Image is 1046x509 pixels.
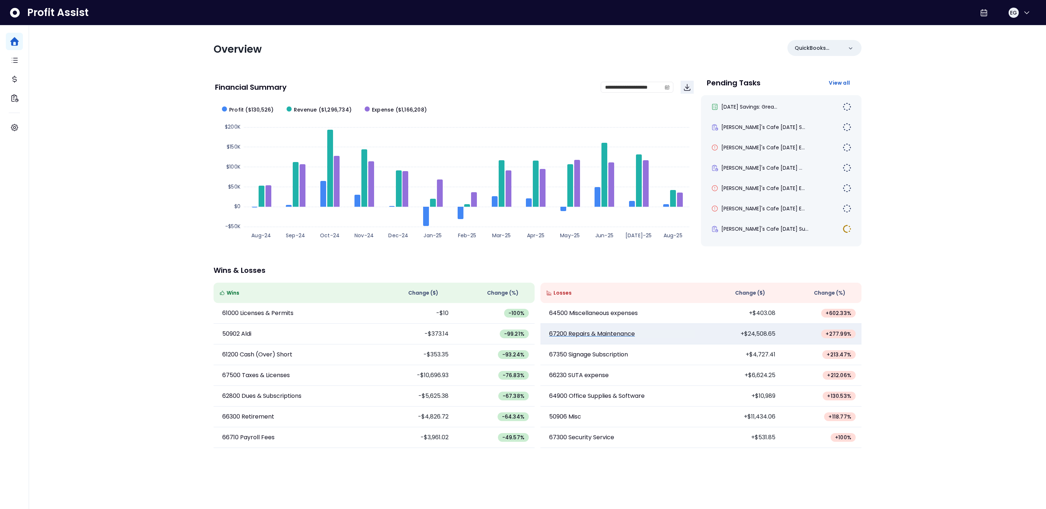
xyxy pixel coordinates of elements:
[229,106,273,114] span: Profit ($130,526)
[503,392,524,400] span: -67.38 %
[843,143,851,152] img: Not yet Started
[735,289,765,297] span: Change ( $ )
[372,106,427,114] span: Expense ($1,166,208)
[228,183,240,190] text: $50K
[721,124,805,131] span: [PERSON_NAME]'s Cafe [DATE] S...
[827,351,851,358] span: + 213.47 %
[721,225,808,233] span: [PERSON_NAME]'s Cafe [DATE] Su...
[225,223,240,230] text: -$50K
[374,427,454,448] td: -$3,961.02
[458,232,476,239] text: Feb-25
[354,232,374,239] text: Nov-24
[503,372,524,379] span: -76.83 %
[826,310,851,317] span: + 602.33 %
[721,144,805,151] span: [PERSON_NAME]'s Cafe [DATE] E...
[27,6,89,19] span: Profit Assist
[549,350,628,359] p: 67350 Signage Subscription
[286,232,305,239] text: Sep-24
[549,412,581,421] p: 50906 Misc
[843,184,851,193] img: Not yet Started
[294,106,352,114] span: Revenue ($1,296,734)
[828,413,851,420] span: + 118.77 %
[701,365,781,386] td: +$6,624.25
[549,371,609,380] p: 66230 SUTA expense
[827,372,851,379] span: + 212.06 %
[487,289,519,297] span: Change (%)
[721,103,777,110] span: [DATE] Savings: Grea...
[215,84,287,91] p: Financial Summary
[214,267,861,274] p: Wins & Losses
[549,392,645,400] p: 64900 Office Supplies & Software
[560,232,580,239] text: May-25
[829,79,850,86] span: View all
[234,203,240,210] text: $0
[827,392,851,400] span: + 130.53 %
[222,433,275,442] p: 66710 Payroll Fees
[222,412,274,421] p: 66300 Retirement
[388,232,408,239] text: Dec-24
[408,289,438,297] span: Change ( $ )
[701,303,781,324] td: +$403.08
[701,448,781,469] td: +$395
[721,205,805,212] span: [PERSON_NAME]'s Cafe [DATE] E...
[222,371,290,380] p: 67500 Taxes & Licenses
[701,386,781,407] td: +$10,989
[222,330,251,338] p: 50902 Aldi
[549,330,635,338] p: 67200 Repairs & Maintenance
[826,330,851,338] span: + 277.99 %
[665,85,670,90] svg: calendar
[527,232,544,239] text: Apr-25
[814,289,846,297] span: Change (%)
[227,289,239,297] span: Wins
[595,232,613,239] text: Jun-25
[226,163,240,170] text: $100K
[251,232,271,239] text: Aug-24
[374,448,454,469] td: -$11,045.55
[374,386,454,407] td: -$5,625.38
[795,44,843,52] p: QuickBooks Online
[625,232,652,239] text: [DATE]-25
[423,232,442,239] text: Jan-25
[721,164,802,171] span: [PERSON_NAME]'s Cafe [DATE] ...
[502,434,524,441] span: -49.57 %
[701,407,781,427] td: +$11,434.06
[227,143,240,150] text: $150K
[222,350,292,359] p: 61200 Cash (Over) Short
[1010,9,1017,16] span: EG
[374,324,454,344] td: -$373.14
[701,427,781,448] td: +$531.85
[554,289,572,297] span: Losses
[549,433,614,442] p: 67300 Security Service
[701,324,781,344] td: +$24,508.65
[508,310,524,317] span: -100 %
[492,232,511,239] text: Mar-25
[504,330,524,338] span: -99.21 %
[222,309,293,318] p: 61000 Licenses & Permits
[374,365,454,386] td: -$10,696.93
[374,303,454,324] td: -$10
[664,232,682,239] text: Aug-25
[549,309,638,318] p: 64500 Miscellaneous expenses
[374,344,454,365] td: -$353.35
[843,225,851,233] img: In Progress
[843,123,851,132] img: Not yet Started
[701,344,781,365] td: +$4,727.41
[843,102,851,111] img: Not yet Started
[214,42,262,56] span: Overview
[721,185,805,192] span: [PERSON_NAME]'s Cafe [DATE] E...
[707,79,761,86] p: Pending Tasks
[823,76,856,89] button: View all
[320,232,340,239] text: Oct-24
[835,434,851,441] span: + 100 %
[374,407,454,427] td: -$4,826.72
[843,163,851,172] img: Not yet Started
[681,81,694,94] button: Download
[222,392,301,400] p: 62800 Dues & Subscriptions
[843,204,851,213] img: Not yet Started
[502,413,524,420] span: -64.34 %
[502,351,524,358] span: -93.24 %
[225,123,240,130] text: $200K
